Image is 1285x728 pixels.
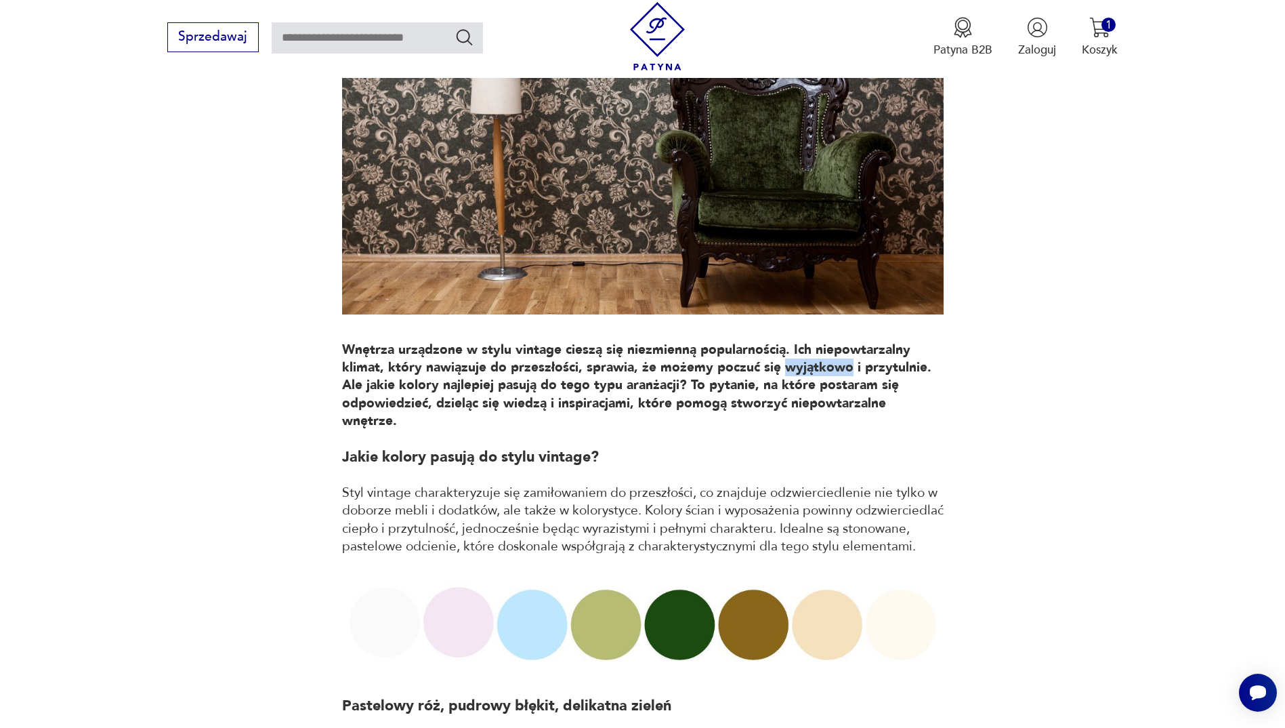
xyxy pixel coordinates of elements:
[1082,17,1118,58] button: 1Koszyk
[1101,18,1116,32] div: 1
[342,448,944,466] h2: Jakie kolory pasują do stylu vintage?
[455,27,474,47] button: Szukaj
[623,2,692,70] img: Patyna - sklep z meblami i dekoracjami vintage
[952,17,973,38] img: Ikona medalu
[1089,17,1110,38] img: Ikona koszyka
[1018,17,1056,58] button: Zaloguj
[933,42,992,58] p: Patyna B2B
[1239,674,1277,712] iframe: Smartsupp widget button
[167,33,259,43] a: Sprzedawaj
[342,573,944,674] img: Kolory pasujące do stylu vintage
[933,17,992,58] a: Ikona medaluPatyna B2B
[342,697,944,714] h3: Pastelowy róż, pudrowy błękit, delikatna zieleń
[933,17,992,58] button: Patyna B2B
[1018,42,1056,58] p: Zaloguj
[342,341,935,430] strong: Wnętrza urządzone w stylu vintage cieszą się niezmienną popularnością. Ich niepowtarzalny klimat,...
[1027,17,1048,38] img: Ikonka użytkownika
[167,22,259,52] button: Sprzedawaj
[342,484,944,556] p: Styl vintage charakteryzuje się zamiłowaniem do przeszłości, co znajduje odzwierciedlenie nie tyl...
[1082,42,1118,58] p: Koszyk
